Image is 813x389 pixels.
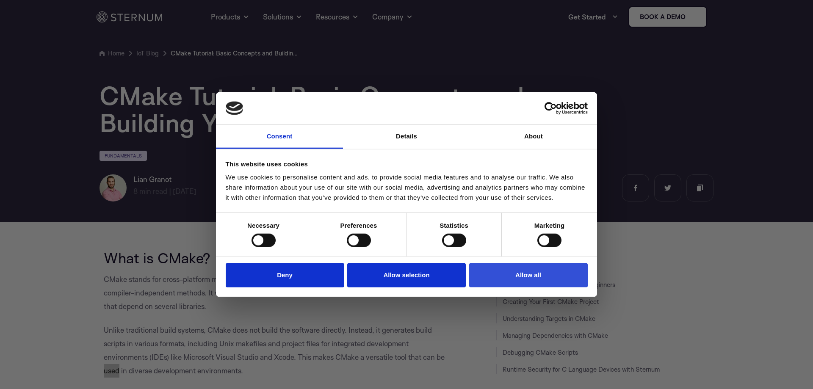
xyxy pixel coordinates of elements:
[226,172,588,203] div: We use cookies to personalise content and ads, to provide social media features and to analyse ou...
[241,82,572,307] iframe: Popup CTA
[343,125,470,149] a: Details
[226,102,243,115] img: logo
[514,102,588,115] a: Usercentrics Cookiebot - opens in a new window
[347,263,466,287] button: Allow selection
[226,159,588,169] div: This website uses cookies
[440,222,468,229] strong: Statistics
[216,125,343,149] a: Consent
[534,222,565,229] strong: Marketing
[247,222,279,229] strong: Necessary
[470,125,597,149] a: About
[226,263,344,287] button: Deny
[340,222,377,229] strong: Preferences
[469,263,588,287] button: Allow all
